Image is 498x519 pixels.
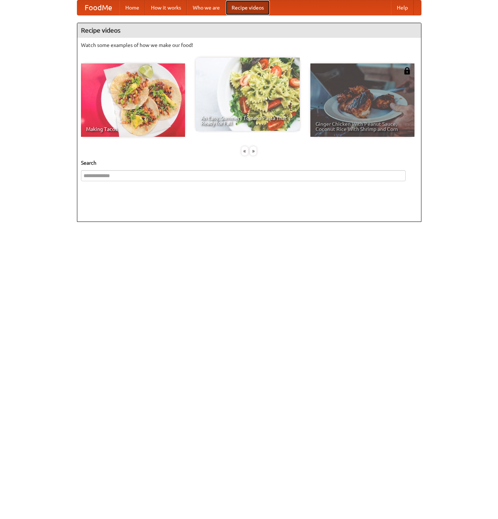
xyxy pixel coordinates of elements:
a: Recipe videos [226,0,270,15]
a: Making Tacos [81,63,185,137]
p: Watch some examples of how we make our food! [81,41,417,49]
a: Help [391,0,414,15]
span: An Easy, Summery Tomato Pasta That's Ready for Fall [201,116,295,126]
h5: Search [81,159,417,167]
a: FoodMe [77,0,119,15]
img: 483408.png [403,67,411,74]
div: « [241,146,248,156]
a: Who we are [187,0,226,15]
a: How it works [145,0,187,15]
a: An Easy, Summery Tomato Pasta That's Ready for Fall [196,58,300,131]
div: » [250,146,257,156]
span: Making Tacos [86,127,180,132]
h4: Recipe videos [77,23,421,38]
a: Home [119,0,145,15]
